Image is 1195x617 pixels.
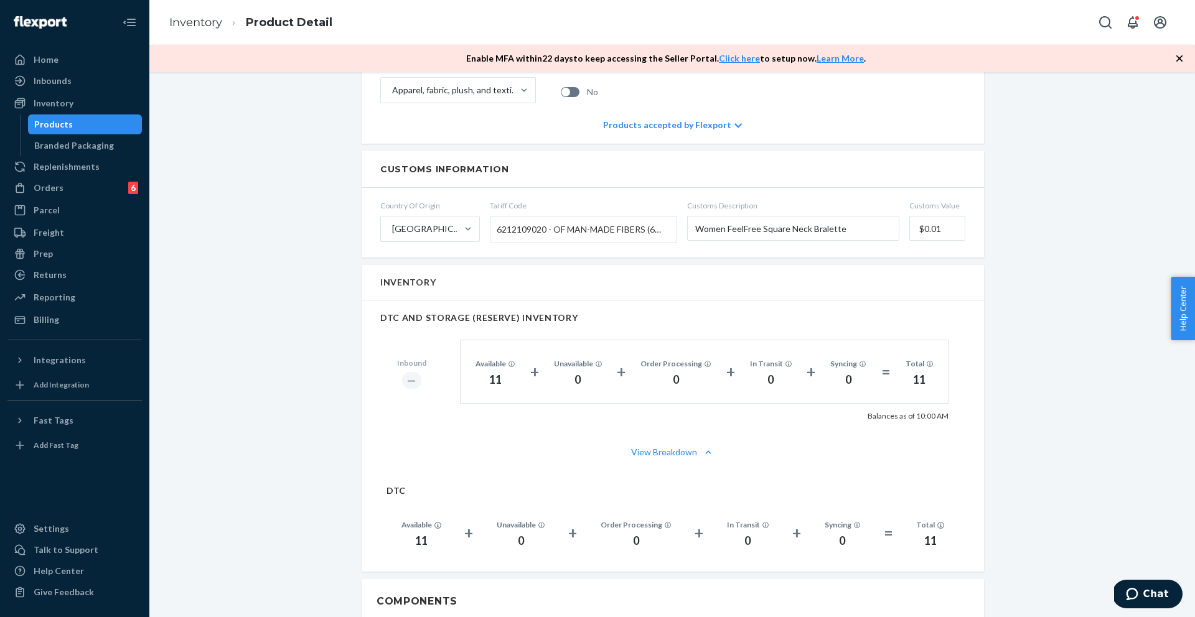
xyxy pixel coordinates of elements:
button: Give Feedback [7,582,142,602]
div: Unavailable [554,358,602,369]
a: Billing [7,310,142,330]
div: 0 [601,533,672,549]
a: Inventory [169,16,222,29]
button: Help Center [1171,277,1195,340]
h2: DTC AND STORAGE (RESERVE) INVENTORY [380,313,965,322]
a: Prep [7,244,142,264]
a: Add Fast Tag [7,435,142,455]
div: = [881,361,891,383]
div: Products [34,118,73,131]
span: No [587,86,598,98]
div: Available [476,358,515,369]
a: Orders6 [7,178,142,198]
div: Apparel, fabric, plush, and textiles [392,84,519,96]
div: Total [916,519,944,530]
input: Customs Value [909,216,965,241]
a: Settings [7,519,142,539]
button: View Breakdown [380,446,965,458]
h2: Inventory [380,277,436,287]
div: Branded Packaging [34,139,114,152]
button: Close Navigation [117,10,142,35]
div: [GEOGRAPHIC_DATA] [392,223,463,235]
div: Returns [34,269,67,281]
a: Replenishments [7,157,142,177]
a: Inventory [7,93,142,113]
div: Inbounds [34,75,72,87]
button: Open account menu [1148,10,1173,35]
a: Inbounds [7,71,142,91]
button: Fast Tags [7,411,142,430]
div: + [726,361,735,383]
div: + [568,522,577,544]
input: [GEOGRAPHIC_DATA] [391,223,392,235]
div: Talk to Support [34,544,98,556]
a: Returns [7,265,142,285]
div: Replenishments [34,160,100,173]
a: Click here [719,53,760,63]
span: Tariff Code [490,200,677,211]
div: Prep [34,248,53,260]
div: Freight [34,226,64,239]
div: Total [906,358,934,369]
div: 0 [727,533,769,549]
a: Branded Packaging [28,136,143,155]
img: Flexport logo [14,16,67,29]
button: Open notifications [1120,10,1145,35]
div: Reporting [34,291,75,304]
div: Orders [34,182,63,194]
div: Inventory [34,97,73,109]
iframe: Opens a widget where you can chat to one of our agents [1114,580,1183,611]
div: Syncing [830,358,866,369]
div: 11 [401,533,441,549]
div: Available [401,519,441,530]
h2: DTC [387,486,959,495]
div: Parcel [34,204,60,216]
a: Home [7,50,142,70]
div: Add Integration [34,379,89,390]
div: 11 [476,372,515,388]
h2: Customs Information [380,164,965,175]
span: Customs Description [687,200,899,211]
div: In Transit [727,519,769,530]
a: Freight [7,223,142,243]
p: Enable MFA within 22 days to keep accessing the Seller Portal. to setup now. . [466,52,866,65]
div: Order Processing [640,358,711,369]
div: + [464,522,473,544]
div: Add Fast Tag [34,440,78,450]
button: Open Search Box [1093,10,1118,35]
p: Balances as of 10:00 AM [868,411,949,421]
div: Syncing [825,519,861,530]
button: Talk to Support [7,540,142,560]
div: Help Center [34,565,84,577]
div: 0 [825,533,861,549]
a: Help Center [7,561,142,581]
div: Give Feedback [34,586,94,598]
div: + [530,361,539,383]
span: Customs Value [909,200,965,211]
div: 0 [497,533,545,549]
h2: Components [377,594,457,609]
div: In Transit [750,358,792,369]
span: 6212109020 - OF MAN-MADE FIBERS (649) [497,219,664,240]
div: Settings [34,522,69,535]
div: Integrations [34,354,86,366]
div: 0 [554,372,602,388]
div: Inbound [397,358,426,368]
a: Product Detail [246,16,332,29]
div: 6 [128,182,138,194]
a: Reporting [7,287,142,307]
div: + [807,361,815,383]
div: 0 [830,372,866,388]
a: Learn More [817,53,864,63]
div: 0 [750,372,792,388]
div: 11 [916,533,944,549]
ol: breadcrumbs [159,4,342,41]
div: + [695,522,703,544]
div: Fast Tags [34,414,73,427]
span: Country Of Origin [380,200,480,211]
div: Products accepted by Flexport [603,106,742,144]
div: Order Processing [601,519,672,530]
div: = [884,522,893,544]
